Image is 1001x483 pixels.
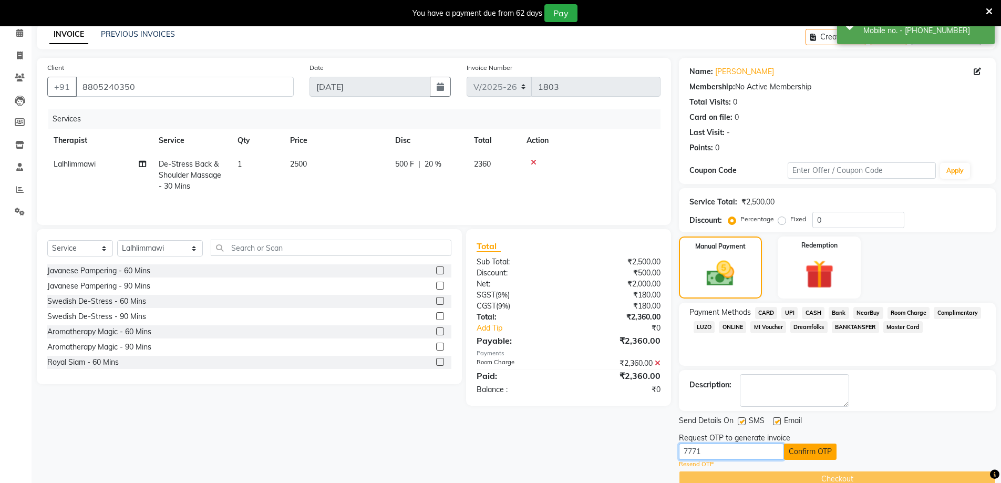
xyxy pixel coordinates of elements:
[934,307,981,319] span: Complimentary
[689,307,751,318] span: Payment Methods
[469,256,569,268] div: Sub Total:
[569,384,668,395] div: ₹0
[940,163,970,179] button: Apply
[569,268,668,279] div: ₹500.00
[689,81,735,93] div: Membership:
[477,241,501,252] span: Total
[569,334,668,347] div: ₹2,360.00
[467,63,512,73] label: Invoice Number
[806,29,866,45] button: Create New
[790,214,806,224] label: Fixed
[689,197,737,208] div: Service Total:
[715,142,719,153] div: 0
[47,342,151,353] div: Aromatherapy Magic - 90 Mins
[238,159,242,169] span: 1
[211,240,452,256] input: Search or Scan
[689,142,713,153] div: Points:
[544,4,577,22] button: Pay
[468,129,520,152] th: Total
[474,159,491,169] span: 2360
[569,256,668,268] div: ₹2,500.00
[689,97,731,108] div: Total Visits:
[888,307,930,319] span: Room Charge
[735,112,739,123] div: 0
[76,77,294,97] input: Search by Name/Mobile/Email/Code
[883,321,923,333] span: Master Card
[469,334,569,347] div: Payable:
[425,159,441,170] span: 20 %
[47,63,64,73] label: Client
[152,129,231,152] th: Service
[679,433,790,444] div: Request OTP to generate invoice
[679,444,784,460] input: Enter OTP
[749,415,765,428] span: SMS
[689,215,722,226] div: Discount:
[733,97,737,108] div: 0
[231,129,284,152] th: Qty
[715,66,774,77] a: [PERSON_NAME]
[48,109,668,129] div: Services
[469,279,569,290] div: Net:
[689,379,731,390] div: Description:
[418,159,420,170] span: |
[784,444,837,460] button: Confirm OTP
[469,358,569,369] div: Room Charge
[585,323,668,334] div: ₹0
[689,66,713,77] div: Name:
[569,369,668,382] div: ₹2,360.00
[698,258,743,290] img: _cash.svg
[679,415,734,428] span: Send Details On
[477,301,496,311] span: CGST
[741,197,775,208] div: ₹2,500.00
[498,291,508,299] span: 9%
[689,81,985,93] div: No Active Membership
[47,311,146,322] div: Swedish De-Stress - 90 Mins
[101,29,175,39] a: PREVIOUS INVOICES
[802,307,824,319] span: CASH
[832,321,879,333] span: BANKTANSFER
[801,241,838,250] label: Redemption
[788,162,936,179] input: Enter Offer / Coupon Code
[469,301,569,312] div: ( )
[469,312,569,323] div: Total:
[796,256,843,292] img: _gift.svg
[47,281,150,292] div: Javanese Pampering - 90 Mins
[784,415,802,428] span: Email
[829,307,849,319] span: Bank
[284,129,389,152] th: Price
[477,290,496,300] span: SGST
[790,321,828,333] span: Dreamfolks
[569,301,668,312] div: ₹180.00
[569,358,668,369] div: ₹2,360.00
[469,290,569,301] div: ( )
[309,63,324,73] label: Date
[755,307,778,319] span: CARD
[750,321,786,333] span: MI Voucher
[781,307,798,319] span: UPI
[469,323,585,334] a: Add Tip
[469,369,569,382] div: Paid:
[47,296,146,307] div: Swedish De-Stress - 60 Mins
[694,321,715,333] span: LUZO
[853,307,883,319] span: NearBuy
[727,127,730,138] div: -
[740,214,774,224] label: Percentage
[520,129,661,152] th: Action
[290,159,307,169] span: 2500
[469,268,569,279] div: Discount:
[47,77,77,97] button: +91
[695,242,746,251] label: Manual Payment
[569,279,668,290] div: ₹2,000.00
[54,159,96,169] span: Lalhlimmawi
[412,8,542,19] div: You have a payment due from 62 days
[389,129,468,152] th: Disc
[47,265,150,276] div: Javanese Pampering - 60 Mins
[49,25,88,44] a: INVOICE
[689,127,725,138] div: Last Visit:
[469,384,569,395] div: Balance :
[569,290,668,301] div: ₹180.00
[47,129,152,152] th: Therapist
[477,349,660,358] div: Payments
[679,460,714,469] a: Resend OTP
[159,159,221,191] span: De-Stress Back & Shoulder Massage - 30 Mins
